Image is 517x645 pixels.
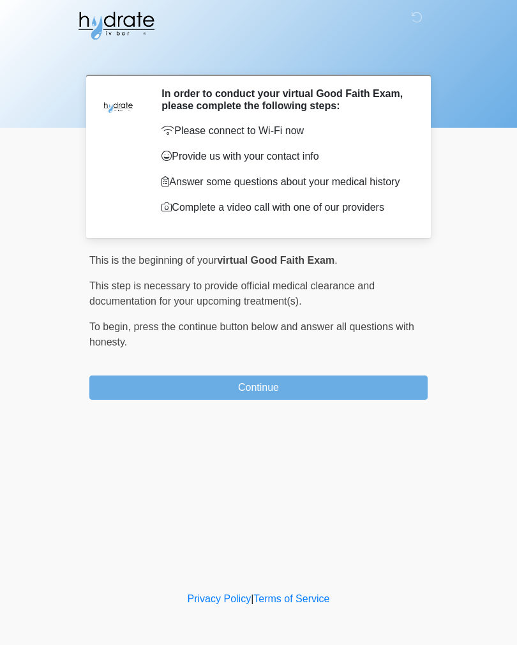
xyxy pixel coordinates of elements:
[161,174,408,190] p: Answer some questions about your medical history
[80,46,437,70] h1: ‎ ‎ ‎
[161,123,408,139] p: Please connect to Wi-Fi now
[334,255,337,266] span: .
[253,593,329,604] a: Terms of Service
[161,200,408,215] p: Complete a video call with one of our providers
[89,321,133,332] span: To begin,
[161,87,408,112] h2: In order to conduct your virtual Good Faith Exam, please complete the following steps:
[217,255,334,266] strong: virtual Good Faith Exam
[89,376,428,400] button: Continue
[77,10,156,42] img: Hydrate IV Bar - Fort Collins Logo
[99,87,137,126] img: Agent Avatar
[89,280,375,307] span: This step is necessary to provide official medical clearance and documentation for your upcoming ...
[89,321,414,347] span: press the continue button below and answer all questions with honesty.
[161,149,408,164] p: Provide us with your contact info
[89,255,217,266] span: This is the beginning of your
[251,593,253,604] a: |
[188,593,251,604] a: Privacy Policy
